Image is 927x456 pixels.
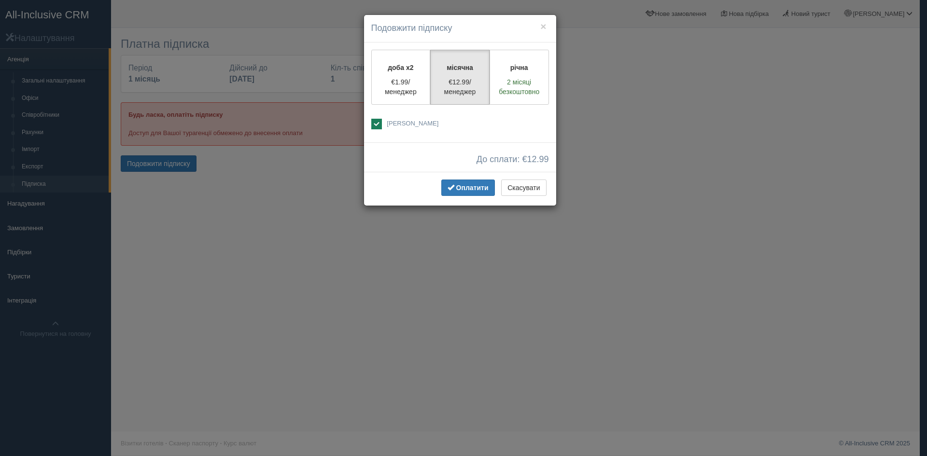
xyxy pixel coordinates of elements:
button: × [540,21,546,31]
p: €12.99/менеджер [436,77,483,97]
button: Оплатити [441,180,495,196]
p: місячна [436,63,483,72]
p: доба x2 [378,63,424,72]
span: 12.99 [527,154,548,164]
p: річна [496,63,543,72]
h4: Подовжити підписку [371,22,549,35]
span: Оплатити [456,184,489,192]
span: [PERSON_NAME] [387,120,438,127]
p: 2 місяці безкоштовно [496,77,543,97]
p: €1.99/менеджер [378,77,424,97]
span: До сплати: € [477,155,549,165]
button: Скасувати [501,180,546,196]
